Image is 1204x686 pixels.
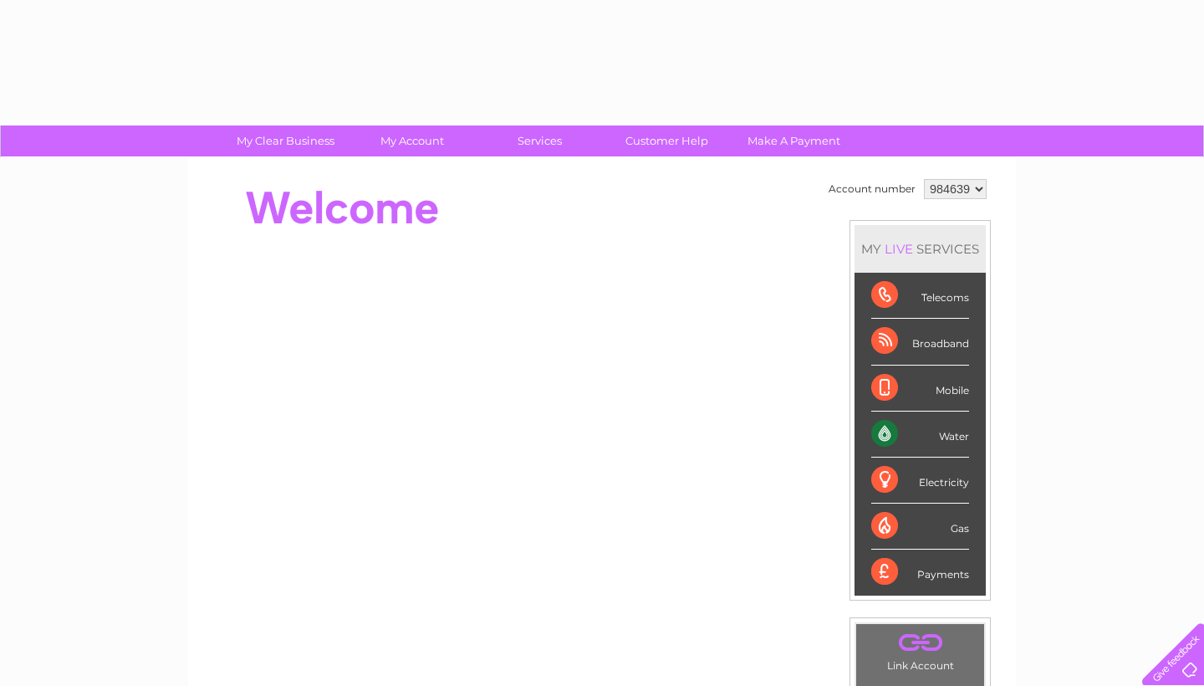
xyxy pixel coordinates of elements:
div: Gas [871,504,969,550]
td: Account number [824,175,920,203]
div: MY SERVICES [855,225,986,273]
a: My Account [344,125,482,156]
div: Electricity [871,458,969,504]
a: Customer Help [598,125,736,156]
div: Mobile [871,366,969,412]
div: Telecoms [871,273,969,319]
a: My Clear Business [217,125,355,156]
div: Water [871,412,969,458]
a: Services [471,125,609,156]
div: LIVE [881,241,916,257]
div: Payments [871,550,969,595]
td: Link Account [855,623,985,676]
a: . [860,628,980,658]
a: Make A Payment [725,125,863,156]
div: Broadband [871,319,969,365]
